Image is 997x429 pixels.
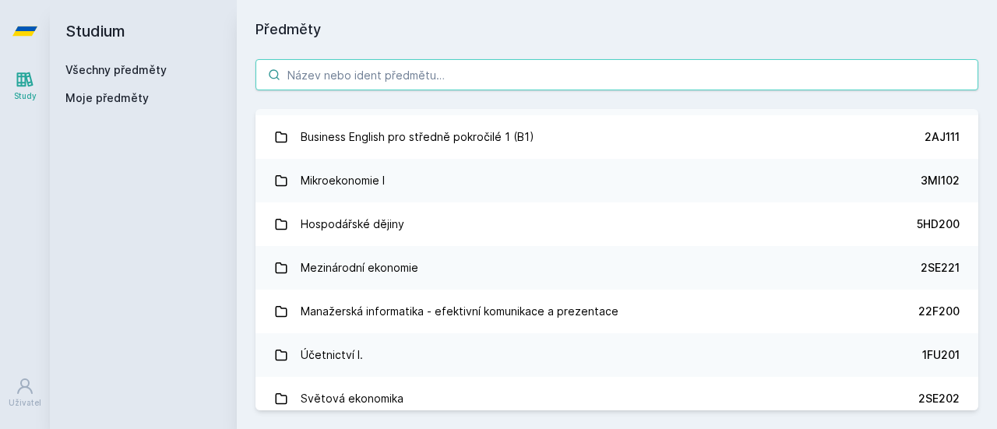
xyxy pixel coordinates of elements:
[14,90,37,102] div: Study
[922,347,960,363] div: 1FU201
[301,383,403,414] div: Světová ekonomika
[9,397,41,409] div: Uživatel
[255,19,978,40] h1: Předměty
[301,339,363,371] div: Účetnictví I.
[255,59,978,90] input: Název nebo ident předmětu…
[255,202,978,246] a: Hospodářské dějiny 5HD200
[925,129,960,145] div: 2AJ111
[301,165,385,196] div: Mikroekonomie I
[921,260,960,276] div: 2SE221
[255,290,978,333] a: Manažerská informatika - efektivní komunikace a prezentace 22F200
[255,333,978,377] a: Účetnictví I. 1FU201
[255,246,978,290] a: Mezinárodní ekonomie 2SE221
[255,115,978,159] a: Business English pro středně pokročilé 1 (B1) 2AJ111
[301,296,618,327] div: Manažerská informatika - efektivní komunikace a prezentace
[301,252,418,283] div: Mezinárodní ekonomie
[918,304,960,319] div: 22F200
[921,173,960,188] div: 3MI102
[917,216,960,232] div: 5HD200
[255,159,978,202] a: Mikroekonomie I 3MI102
[301,209,404,240] div: Hospodářské dějiny
[3,369,47,417] a: Uživatel
[3,62,47,110] a: Study
[918,391,960,406] div: 2SE202
[255,377,978,420] a: Světová ekonomika 2SE202
[301,121,534,153] div: Business English pro středně pokročilé 1 (B1)
[65,63,167,76] a: Všechny předměty
[65,90,149,106] span: Moje předměty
